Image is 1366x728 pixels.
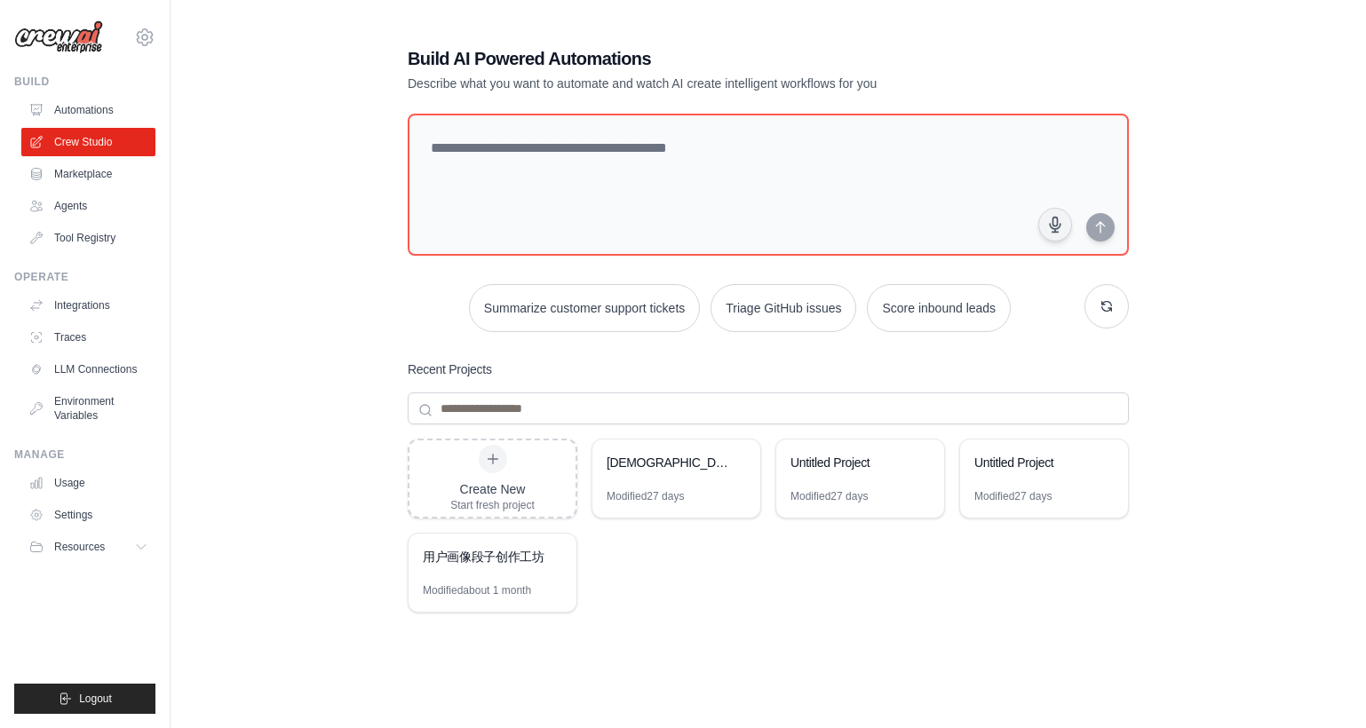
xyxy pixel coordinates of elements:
[423,548,544,566] div: 用户画像段子创作工坊
[14,75,155,89] div: Build
[21,387,155,430] a: Environment Variables
[790,489,868,503] div: Modified 27 days
[21,160,155,188] a: Marketplace
[21,355,155,384] a: LLM Connections
[450,480,535,498] div: Create New
[21,128,155,156] a: Crew Studio
[21,291,155,320] a: Integrations
[408,46,1005,71] h1: Build AI Powered Automations
[469,284,700,332] button: Summarize customer support tickets
[21,96,155,124] a: Automations
[21,323,155,352] a: Traces
[1084,284,1129,328] button: Get new suggestions
[408,360,492,378] h3: Recent Projects
[21,224,155,252] a: Tool Registry
[711,284,856,332] button: Triage GitHub issues
[14,20,103,54] img: Logo
[54,540,105,554] span: Resources
[21,469,155,497] a: Usage
[607,454,728,471] div: [DEMOGRAPHIC_DATA] Joke Generator
[1038,208,1072,241] button: Click to speak your automation idea
[408,75,1005,92] p: Describe what you want to automate and watch AI create intelligent workflows for you
[14,684,155,714] button: Logout
[14,270,155,284] div: Operate
[21,501,155,529] a: Settings
[21,192,155,220] a: Agents
[14,447,155,462] div: Manage
[867,284,1011,332] button: Score inbound leads
[974,454,1096,471] div: Untitled Project
[607,489,684,503] div: Modified 27 days
[974,489,1052,503] div: Modified 27 days
[21,533,155,561] button: Resources
[79,692,112,706] span: Logout
[450,498,535,512] div: Start fresh project
[423,583,531,597] div: Modified about 1 month
[790,454,912,471] div: Untitled Project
